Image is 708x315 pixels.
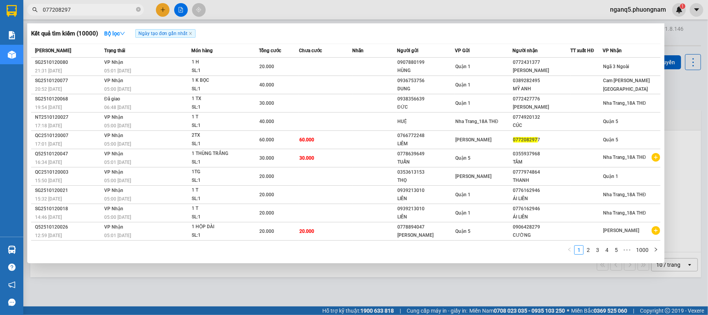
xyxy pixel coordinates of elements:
[397,223,455,231] div: 0778894047
[259,82,274,88] span: 40.000
[397,58,455,67] div: 0907880199
[455,174,491,179] span: [PERSON_NAME]
[397,187,455,195] div: 0939213010
[104,114,123,120] span: VP Nhận
[35,233,62,238] span: 12:59 [DATE]
[8,264,16,271] span: question-circle
[513,67,570,75] div: [PERSON_NAME]
[621,245,633,255] li: Next 5 Pages
[35,196,62,202] span: 15:32 [DATE]
[603,78,650,92] span: Cam [PERSON_NAME][GEOGRAPHIC_DATA]
[513,158,570,166] div: TÂM
[192,176,250,185] div: SL: 1
[35,215,62,220] span: 14:46 [DATE]
[299,155,314,161] span: 30.000
[104,133,123,138] span: VP Nhận
[612,246,621,254] a: 5
[192,150,250,158] div: 1 THÙNG TRẮNG
[634,246,651,254] a: 1000
[136,6,141,14] span: close-circle
[259,100,274,106] span: 30.000
[455,155,470,161] span: Quận 5
[513,103,570,111] div: [PERSON_NAME]
[135,29,196,38] span: Ngày tạo đơn gần nhất
[192,85,250,93] div: SL: 1
[584,246,593,254] a: 2
[189,32,192,35] span: close
[397,168,455,176] div: 0353613153
[104,215,131,220] span: 05:00 [DATE]
[603,119,618,124] span: Quận 5
[259,155,274,161] span: 30.000
[35,113,102,121] div: NT2510120027
[513,176,570,185] div: THANH
[603,64,629,69] span: Ngã 3 Ngoài
[192,67,250,75] div: SL: 1
[397,95,455,103] div: 0938356639
[104,30,125,37] strong: Bộ lọc
[35,105,62,110] span: 19:54 [DATE]
[574,245,584,255] li: 1
[513,121,570,130] div: CÚC
[35,95,102,103] div: SG2510120068
[513,168,570,176] div: 0777974864
[575,246,583,254] a: 1
[104,86,131,92] span: 05:00 [DATE]
[104,178,131,183] span: 05:00 [DATE]
[603,137,618,143] span: Quận 5
[513,205,570,213] div: 0776162946
[602,245,612,255] li: 4
[98,27,131,40] button: Bộ lọcdown
[651,245,661,255] button: right
[192,204,250,213] div: 1 T
[455,82,470,88] span: Quận 1
[513,48,538,53] span: Người nhận
[192,58,250,67] div: 1 H
[104,141,131,147] span: 05:00 [DATE]
[35,48,71,53] span: [PERSON_NAME]
[603,100,646,106] span: Nha Trang_18A THĐ
[397,77,455,85] div: 0936753756
[513,85,570,93] div: MỸ ANH
[192,121,250,130] div: SL: 1
[35,86,62,92] span: 20:52 [DATE]
[513,58,570,67] div: 0772431377
[397,158,455,166] div: TUẤN
[32,7,38,12] span: search
[192,195,250,203] div: SL: 1
[397,213,455,221] div: LIÊN
[259,119,274,124] span: 40.000
[513,213,570,221] div: ÁI LIÊN
[104,196,131,202] span: 05:00 [DATE]
[603,155,646,160] span: Nha Trang_18A THĐ
[299,137,314,143] span: 60.000
[104,60,123,65] span: VP Nhận
[353,48,364,53] span: Nhãn
[397,85,455,93] div: DUNG
[104,151,123,157] span: VP Nhận
[397,205,455,213] div: 0939213010
[565,245,574,255] li: Previous Page
[8,299,16,306] span: message
[633,245,651,255] li: 1000
[455,100,470,106] span: Quận 1
[513,187,570,195] div: 0776162946
[35,223,102,231] div: Q52510120026
[513,136,570,144] div: 7
[35,77,102,85] div: SG2510120077
[104,105,131,110] span: 06:48 [DATE]
[654,247,658,252] span: right
[455,48,470,53] span: VP Gửi
[104,224,123,230] span: VP Nhận
[104,78,123,83] span: VP Nhận
[192,223,250,231] div: 1 HỘP DÀI
[652,226,660,235] span: plus-circle
[571,48,594,53] span: TT xuất HĐ
[104,169,123,175] span: VP Nhận
[35,68,62,74] span: 21:31 [DATE]
[104,68,131,74] span: 05:01 [DATE]
[621,245,633,255] span: •••
[455,192,470,197] span: Quận 1
[593,245,602,255] li: 3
